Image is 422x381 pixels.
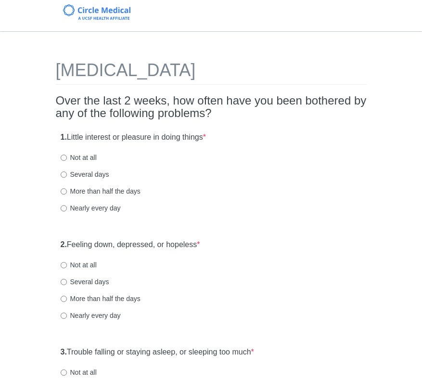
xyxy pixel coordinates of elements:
input: Not at all [61,369,67,376]
input: More than half the days [61,296,67,302]
label: Little interest or pleasure in doing things [61,132,206,143]
input: Nearly every day [61,205,67,211]
label: Nearly every day [61,203,121,213]
label: Nearly every day [61,311,121,320]
label: Not at all [61,368,97,377]
img: Circle Medical Logo [63,4,131,20]
label: Trouble falling or staying asleep, or sleeping too much [61,347,254,358]
input: More than half the days [61,188,67,195]
label: Several days [61,170,109,179]
input: Not at all [61,262,67,268]
label: More than half the days [61,186,141,196]
input: Several days [61,279,67,285]
strong: 1. [61,133,67,141]
input: Nearly every day [61,313,67,319]
label: Not at all [61,153,97,162]
input: Several days [61,171,67,178]
label: Not at all [61,260,97,270]
strong: 2. [61,240,67,249]
h1: [MEDICAL_DATA] [56,61,367,85]
label: Several days [61,277,109,287]
h2: Over the last 2 weeks, how often have you been bothered by any of the following problems? [56,94,367,120]
input: Not at all [61,155,67,161]
label: Feeling down, depressed, or hopeless [61,239,200,250]
label: More than half the days [61,294,141,303]
strong: 3. [61,348,67,356]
